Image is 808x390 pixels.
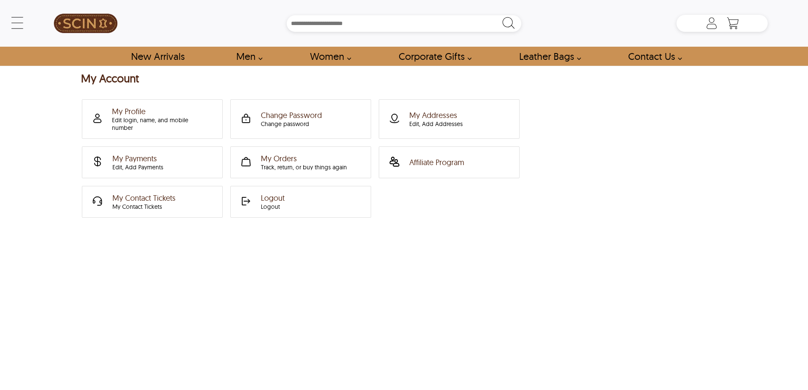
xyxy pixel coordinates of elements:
a: Shop Leather Corporate Gifts [389,47,476,66]
div: Track, return, or buy things again [261,163,347,171]
a: SCIN [40,4,131,42]
div: Logout [261,193,285,210]
a: Shop Leather Bags [509,47,586,66]
a: Shop New Arrivals [121,47,194,66]
div: Affiliate Program [409,157,464,167]
a: shop men's leather jackets [226,47,267,66]
h1: My Account [81,72,727,87]
div: Edit, Add Payments [112,163,163,171]
div: Change Password [261,110,322,128]
div: Edit login, name, and mobile number [112,116,210,132]
a: Affiliate Program [381,147,514,177]
div: Edit, Add Addresses [409,120,463,128]
a: Shop Women Leather Jackets [300,47,356,66]
div: Logout [261,203,285,210]
a: My Orders Track Order, Return Order, or Buy Things Again [233,147,365,177]
div: My Profile [112,107,210,132]
div: Change password [261,120,322,128]
div: My Contact Tickets [112,193,176,210]
a: Change Password [233,100,365,138]
a: My Address Add Address and Edit Address [381,100,514,138]
a: My Payments Add Payments and Edit Payments [84,147,217,177]
div: My Payments [112,154,163,171]
div: My Addresses [409,110,463,128]
a: My Contact TicketsMy Contact Tickets [84,187,217,217]
div: My Contact Tickets [112,203,176,210]
div: My Orders [261,154,347,171]
a: My Profile Edit Login, Edit Name, and Edit Mobile Number [84,100,217,138]
a: Logout [233,187,365,217]
img: SCIN [54,4,117,42]
a: Shopping Cart [724,17,741,30]
a: contact-us [618,47,687,66]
